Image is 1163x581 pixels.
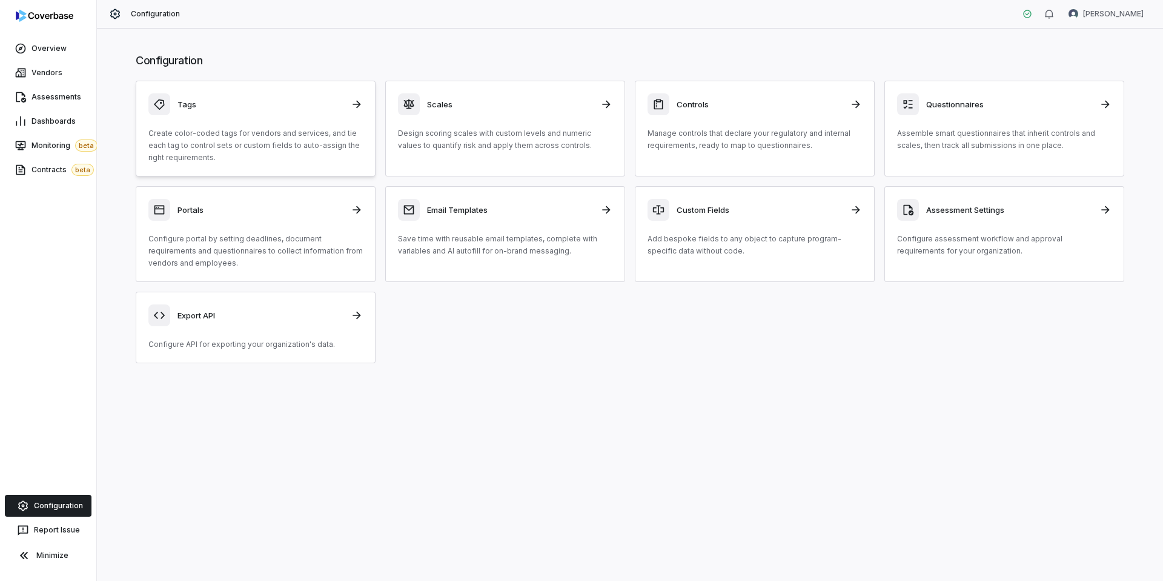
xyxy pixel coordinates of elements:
button: Brian Ball avatar[PERSON_NAME] [1061,5,1151,23]
a: TagsCreate color-coded tags for vendors and services, and tie each tag to control sets or custom ... [136,81,376,176]
span: beta [71,164,94,176]
a: ControlsManage controls that declare your regulatory and internal requirements, ready to map to q... [635,81,875,176]
h3: Export API [177,310,343,321]
a: Assessments [2,86,94,108]
span: Configuration [131,9,181,19]
span: Overview [31,44,67,53]
p: Design scoring scales with custom levels and numeric values to quantify risk and apply them acros... [398,127,612,152]
h3: Tags [177,99,343,110]
h1: Configuration [136,53,1124,69]
a: Assessment SettingsConfigure assessment workflow and approval requirements for your organization. [884,186,1124,282]
a: Dashboards [2,110,94,132]
a: Configuration [5,495,91,517]
h3: Portals [177,204,343,215]
img: Brian Ball avatar [1069,9,1078,19]
button: Minimize [5,543,91,568]
span: Report Issue [34,525,80,535]
a: Vendors [2,62,94,84]
span: Assessments [31,92,81,102]
span: Monitoring [31,139,98,152]
a: PortalsConfigure portal by setting deadlines, document requirements and questionnaires to collect... [136,186,376,282]
span: Vendors [31,68,62,78]
a: Overview [2,38,94,59]
p: Manage controls that declare your regulatory and internal requirements, ready to map to questionn... [648,127,862,152]
a: Contractsbeta [2,159,94,181]
p: Assemble smart questionnaires that inherit controls and scales, then track all submissions in one... [897,127,1112,152]
p: Create color-coded tags for vendors and services, and tie each tag to control sets or custom fiel... [148,127,363,164]
span: Minimize [36,551,68,560]
h3: Scales [427,99,593,110]
p: Configure API for exporting your organization's data. [148,338,363,351]
span: Configuration [34,501,83,511]
span: [PERSON_NAME] [1083,9,1144,19]
h3: Controls [677,99,843,110]
h3: Assessment Settings [926,204,1092,215]
img: logo-D7KZi-bG.svg [16,10,73,22]
p: Configure assessment workflow and approval requirements for your organization. [897,233,1112,257]
a: QuestionnairesAssemble smart questionnaires that inherit controls and scales, then track all subm... [884,81,1124,176]
span: beta [75,139,98,152]
p: Configure portal by setting deadlines, document requirements and questionnaires to collect inform... [148,233,363,269]
h3: Email Templates [427,204,593,215]
span: Contracts [31,164,94,176]
a: Custom FieldsAdd bespoke fields to any object to capture program-specific data without code. [635,186,875,282]
a: Email TemplatesSave time with reusable email templates, complete with variables and AI autofill f... [385,186,625,282]
a: Export APIConfigure API for exporting your organization's data. [136,292,376,363]
a: Monitoringbeta [2,135,94,156]
h3: Questionnaires [926,99,1092,110]
button: Report Issue [5,519,91,541]
h3: Custom Fields [677,204,843,215]
p: Save time with reusable email templates, complete with variables and AI autofill for on-brand mes... [398,233,612,257]
p: Add bespoke fields to any object to capture program-specific data without code. [648,233,862,257]
span: Dashboards [31,116,76,126]
a: ScalesDesign scoring scales with custom levels and numeric values to quantify risk and apply them... [385,81,625,176]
